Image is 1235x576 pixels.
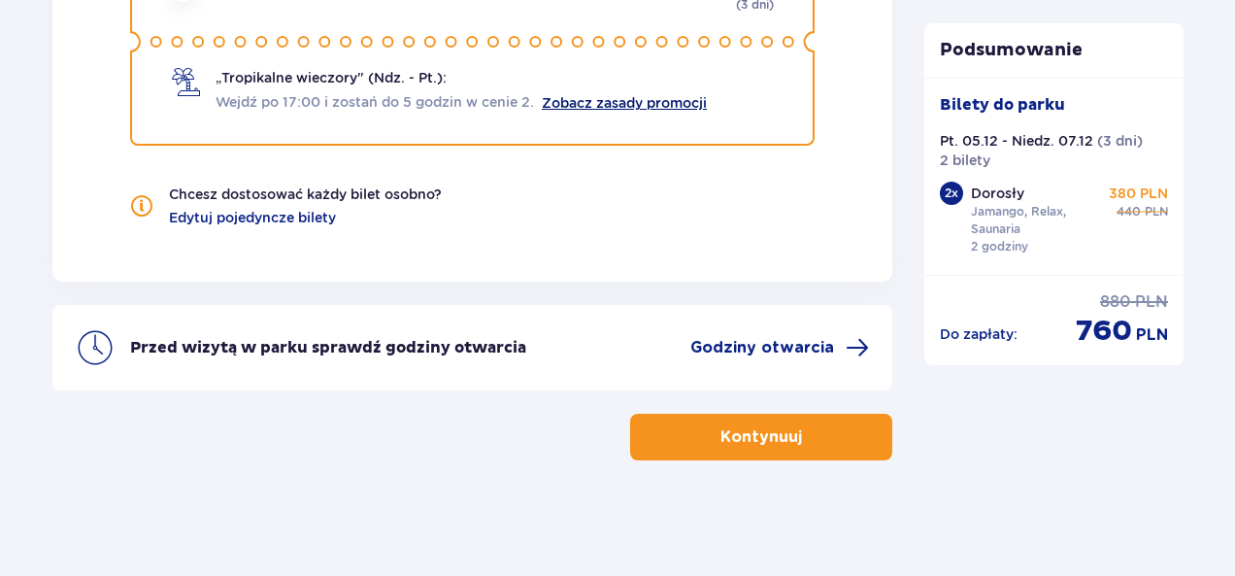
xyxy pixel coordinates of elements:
[130,337,526,358] p: Przed wizytą w parku sprawdź godziny otwarcia
[1076,313,1132,350] span: 760
[940,94,1065,116] p: Bilety do parku
[542,95,707,111] a: Zobacz zasady promocji
[940,182,963,205] div: 2 x
[924,39,1185,62] p: Podsumowanie
[971,203,1105,238] p: Jamango, Relax, Saunaria
[940,324,1018,344] p: Do zapłaty :
[690,337,834,358] span: Godziny otwarcia
[216,92,534,112] span: Wejdź po 17:00 i zostań do 5 godzin w cenie 2.
[630,414,892,460] button: Kontynuuj
[1097,131,1143,151] p: ( 3 dni )
[971,238,1028,255] p: 2 godziny
[720,426,802,448] p: Kontynuuj
[1135,291,1168,313] span: PLN
[971,184,1024,203] p: Dorosły
[1109,184,1168,203] p: 380 PLN
[216,68,447,87] span: „Tropikalne wieczory" (Ndz. - Pt.):
[940,131,1093,151] p: Pt. 05.12 - Niedz. 07.12
[940,151,990,170] p: 2 bilety
[1145,203,1168,220] span: PLN
[169,208,336,227] a: Edytuj pojedyncze bilety
[169,185,442,204] p: Chcesz dostosować każdy bilet osobno?
[1136,324,1168,346] span: PLN
[1100,291,1131,313] span: 880
[1117,203,1141,220] span: 440
[690,336,869,359] a: Godziny otwarcia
